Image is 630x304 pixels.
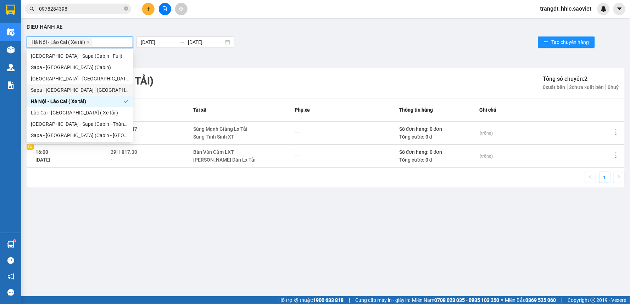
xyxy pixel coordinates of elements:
[7,28,15,36] img: warehouse-icon
[32,38,85,46] span: Hà Nội - Lào Cai ( Xe tải)
[179,6,184,11] span: aim
[7,273,14,280] span: notification
[141,38,177,46] input: Ngày bắt đầu
[412,296,500,304] span: Miền Nam
[193,156,256,164] div: [PERSON_NAME] Dần Lx Tải
[13,240,16,242] sup: 1
[29,6,34,11] span: search
[175,3,188,15] button: aim
[193,125,247,133] div: Sùng Mạnh Giàng Lx Tải
[35,149,48,155] span: 16:00
[591,298,596,303] span: copyright
[601,6,607,12] img: icon-new-feature
[7,46,15,54] img: warehouse-icon
[31,109,129,117] div: Lào Cai - [GEOGRAPHIC_DATA] ( Xe tải )
[31,63,129,71] div: Sapa - [GEOGRAPHIC_DATA] (Cabin)
[562,296,563,304] span: |
[7,257,14,264] span: question-circle
[146,6,151,11] span: plus
[552,38,589,46] span: Tạo chuyến hàng
[399,148,479,156] div: Số đơn hàng: 0 đơn
[599,172,611,183] li: 1
[617,6,623,12] span: caret-down
[35,157,50,163] span: [DATE]
[505,296,556,304] span: Miền Bắc
[600,172,610,183] a: 1
[27,50,133,62] div: Hà Nội - Sapa (Cabin - Full)
[27,130,133,141] div: Sapa - Hà Nội (Cabin - Thăng Long)
[313,297,344,303] strong: 1900 633 818
[278,296,344,304] span: Hỗ trợ kỹ thuật:
[27,73,133,84] div: Hà Nội - Lào Cai - Sapa (Giường)
[613,172,625,183] li: Next Page
[31,120,129,128] div: [GEOGRAPHIC_DATA] - Sapa (Cabin - Thăng Long)
[535,4,597,13] span: trangdt_hhlc.saoviet
[27,23,625,32] div: Điều hành xe
[613,129,620,136] span: more
[435,297,500,303] strong: 0708 023 035 - 0935 103 250
[27,62,133,73] div: Sapa - Hà Nội (Cabin)
[349,296,350,304] span: |
[613,3,626,15] button: caret-down
[179,39,185,45] span: to
[124,99,129,104] span: check
[526,297,556,303] strong: 0369 525 060
[31,97,124,105] div: Hà Nội - Lào Cai ( Xe tải)
[7,241,15,248] img: warehouse-icon
[193,148,256,156] div: Bàn Văn Cắm LXT
[27,96,133,107] div: Hà Nội - Lào Cai ( Xe tải)
[613,152,620,159] span: more
[399,125,479,133] div: Số đơn hàng: 0 đơn
[162,6,167,11] span: file-add
[613,172,625,183] button: right
[355,296,411,304] span: Cung cấp máy in - giấy in:
[111,149,137,155] span: 29H-817.30
[193,133,247,141] div: Sùng Tỉnh Sinh XT
[7,64,15,71] img: warehouse-icon
[31,86,129,94] div: Sapa - [GEOGRAPHIC_DATA] - [GEOGRAPHIC_DATA] ([GEOGRAPHIC_DATA])
[480,154,493,159] span: (trống)
[31,131,129,139] div: Sapa - [GEOGRAPHIC_DATA] (Cabin - [GEOGRAPHIC_DATA])
[543,74,619,83] div: Tổng số chuyến: 2
[27,145,34,150] div: TC
[142,3,155,15] button: plus
[31,52,129,60] div: [GEOGRAPHIC_DATA] - Sapa (Cabin - Full)
[28,38,92,46] span: Hà Nội - Lào Cai ( Xe tải)
[479,106,496,114] span: Ghi chú
[87,40,90,45] span: close
[7,81,15,89] img: solution-icon
[124,6,128,12] span: close-circle
[39,5,123,13] input: Tìm tên, số ĐT hoặc mã đơn
[585,172,596,183] button: left
[501,299,503,302] span: ⚪️
[31,75,129,83] div: [GEOGRAPHIC_DATA] - [GEOGRAPHIC_DATA] ([GEOGRAPHIC_DATA])
[480,131,493,136] span: (trống)
[543,84,568,90] span: 0 xuất bến
[617,175,621,179] span: right
[159,3,171,15] button: file-add
[538,36,595,48] button: plusTạo chuyến hàng
[188,38,224,46] input: Ngày kết thúc
[589,175,593,179] span: left
[295,106,310,114] span: Phụ xe
[27,118,133,130] div: Hà Nội - Sapa (Cabin - Thăng Long)
[399,156,479,164] div: Tổng cước: 0 đ
[399,106,433,114] span: Thông tin hàng
[295,152,300,160] div: ---
[124,6,128,11] span: close-circle
[27,84,133,96] div: Sapa - Lào Cai - Hà Nội (Giường)
[7,289,14,296] span: message
[568,84,606,90] span: 2 chưa xuất bến
[544,39,549,45] span: plus
[6,5,15,15] img: logo-vxr
[27,107,133,118] div: Lào Cai - Hà Nội ( Xe tải )
[399,133,479,141] div: Tổng cước: 0 đ
[111,157,112,163] span: -
[606,84,619,90] span: 0 huỷ
[585,172,596,183] li: Previous Page
[179,39,185,45] span: swap-right
[295,129,300,137] div: ---
[193,106,206,114] span: Tài xế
